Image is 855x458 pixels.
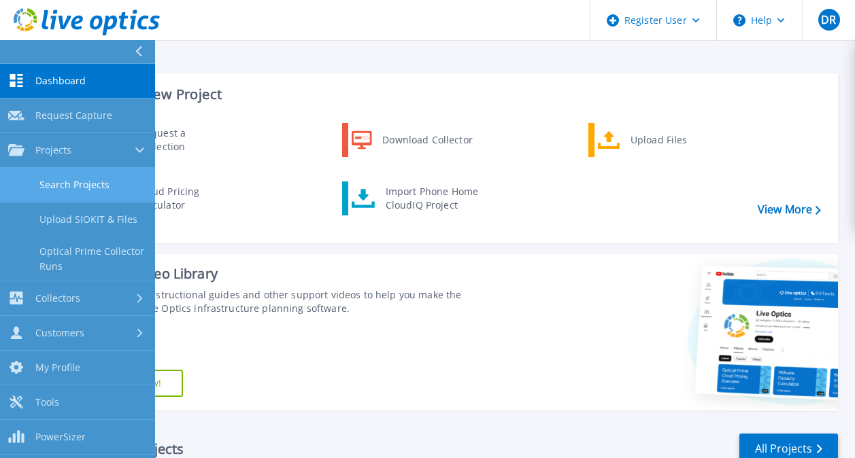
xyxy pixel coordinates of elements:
[379,185,485,212] div: Import Phone Home CloudIQ Project
[133,126,232,154] div: Request a Collection
[758,203,821,216] a: View More
[35,75,86,87] span: Dashboard
[35,109,112,122] span: Request Capture
[97,87,820,102] h3: Start a New Project
[35,431,86,443] span: PowerSizer
[35,396,59,408] span: Tools
[35,362,80,374] span: My Profile
[375,126,478,154] div: Download Collector
[342,123,482,157] a: Download Collector
[96,123,235,157] a: Request a Collection
[35,292,80,304] span: Collectors
[80,288,481,315] div: Find tutorials, instructional guides and other support videos to help you make the most of your L...
[35,144,71,156] span: Projects
[821,14,836,25] span: DR
[588,123,728,157] a: Upload Files
[80,265,481,283] div: Support Video Library
[131,185,232,212] div: Cloud Pricing Calculator
[35,327,84,339] span: Customers
[624,126,724,154] div: Upload Files
[96,181,235,215] a: Cloud Pricing Calculator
